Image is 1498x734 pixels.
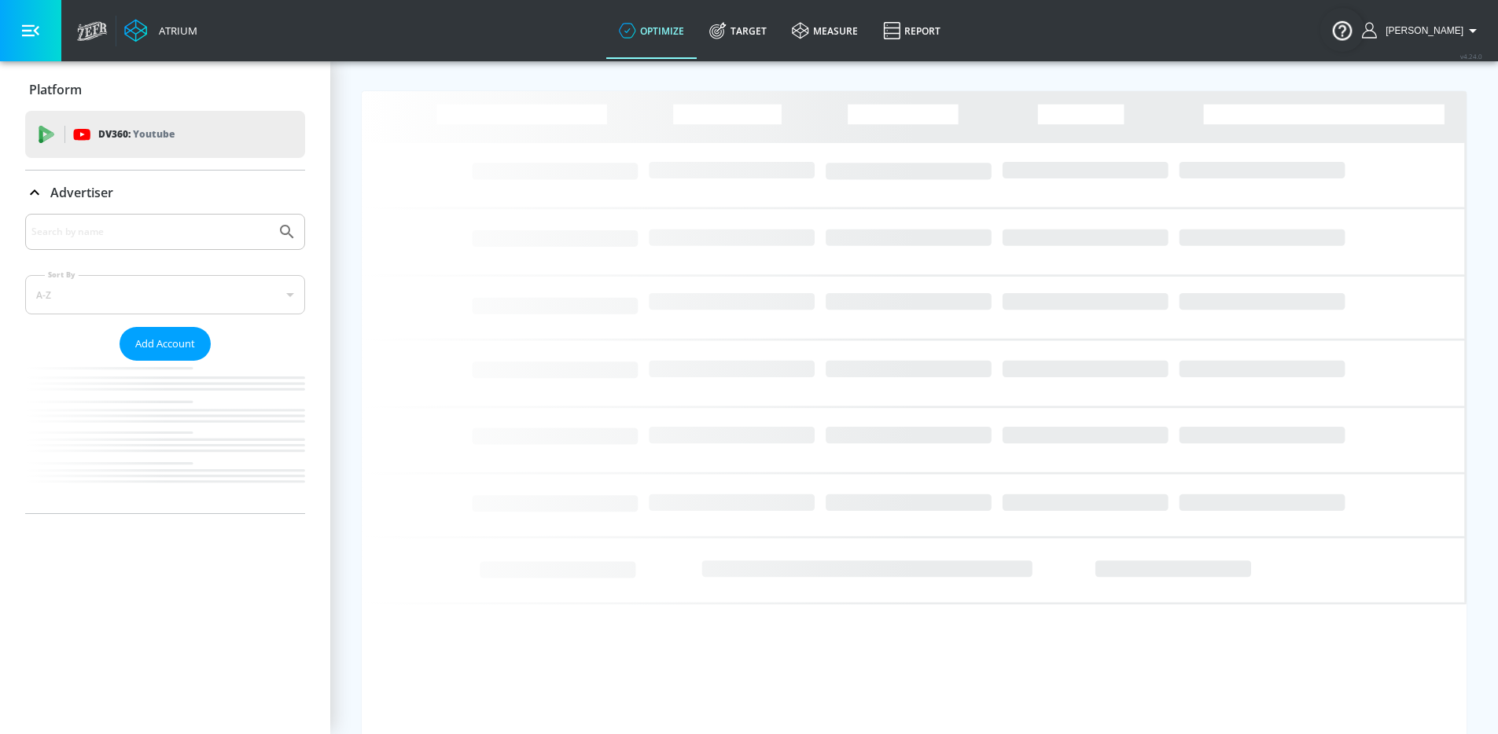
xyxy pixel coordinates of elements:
button: Add Account [120,327,211,361]
p: Advertiser [50,184,113,201]
div: Advertiser [25,171,305,215]
a: Atrium [124,19,197,42]
p: Youtube [133,126,175,142]
nav: list of Advertiser [25,361,305,513]
a: measure [779,2,870,59]
div: Atrium [153,24,197,38]
p: Platform [29,81,82,98]
div: DV360: Youtube [25,111,305,158]
span: v 4.24.0 [1460,52,1482,61]
button: [PERSON_NAME] [1362,21,1482,40]
a: Report [870,2,953,59]
div: A-Z [25,275,305,314]
span: Add Account [135,335,195,353]
div: Platform [25,68,305,112]
a: optimize [606,2,697,59]
button: Open Resource Center [1320,8,1364,52]
p: DV360: [98,126,175,143]
input: Search by name [31,222,270,242]
span: login as: wayne.auduong@zefr.com [1379,25,1463,36]
div: Advertiser [25,214,305,513]
label: Sort By [45,270,79,280]
a: Target [697,2,779,59]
